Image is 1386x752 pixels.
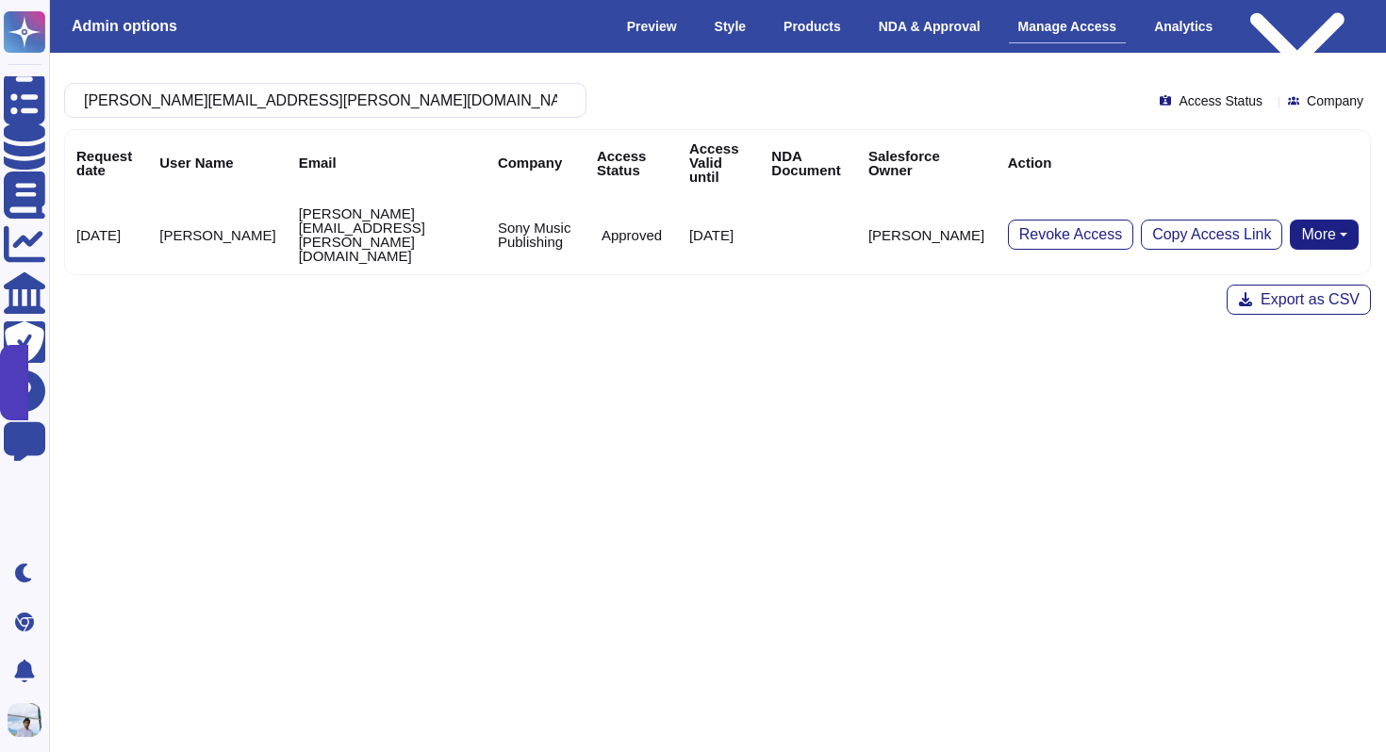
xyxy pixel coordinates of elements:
[1008,220,1133,250] button: Revoke Access
[1227,285,1371,315] button: Export as CSV
[705,10,755,42] div: Style
[774,10,850,42] div: Products
[857,195,997,274] td: [PERSON_NAME]
[1009,10,1127,43] div: Manage Access
[65,130,148,195] th: Request date
[857,130,997,195] th: Salesforce Owner
[1152,227,1271,242] span: Copy Access Link
[72,17,177,35] h3: Admin options
[148,130,287,195] th: User Name
[678,195,760,274] td: [DATE]
[618,10,686,42] div: Preview
[1145,10,1222,42] div: Analytics
[1307,94,1363,107] span: Company
[288,195,487,274] td: [PERSON_NAME][EMAIL_ADDRESS][PERSON_NAME][DOMAIN_NAME]
[74,84,567,117] input: Search by keywords
[487,195,586,274] td: Sony Music Publishing
[586,130,678,195] th: Access Status
[1261,292,1360,307] span: Export as CSV
[1141,220,1282,250] button: Copy Access Link
[65,195,148,274] td: [DATE]
[1290,220,1359,250] button: More
[148,195,287,274] td: [PERSON_NAME]
[760,130,857,195] th: NDA Document
[487,130,586,195] th: Company
[288,130,487,195] th: Email
[602,228,662,242] p: Approved
[1019,227,1122,242] span: Revoke Access
[869,10,990,42] div: NDA & Approval
[1179,94,1262,107] span: Access Status
[997,130,1370,195] th: Action
[678,130,760,195] th: Access Valid until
